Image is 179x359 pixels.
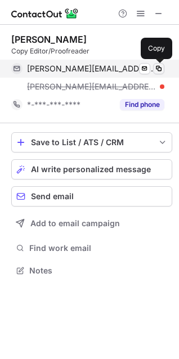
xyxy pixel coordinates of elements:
[11,7,79,20] img: ContactOut v5.3.10
[30,219,120,228] span: Add to email campaign
[31,165,151,174] span: AI write personalized message
[29,266,168,276] span: Notes
[120,99,164,110] button: Reveal Button
[11,159,172,179] button: AI write personalized message
[27,82,156,92] span: [PERSON_NAME][EMAIL_ADDRESS][DOMAIN_NAME]
[27,64,156,74] span: [PERSON_NAME][EMAIL_ADDRESS][PERSON_NAME][DOMAIN_NAME]
[11,186,172,207] button: Send email
[11,263,172,279] button: Notes
[11,46,172,56] div: Copy Editor/Proofreader
[29,243,168,253] span: Find work email
[11,240,172,256] button: Find work email
[11,213,172,234] button: Add to email campaign
[11,34,87,45] div: [PERSON_NAME]
[11,132,172,152] button: save-profile-one-click
[31,192,74,201] span: Send email
[31,138,153,147] div: Save to List / ATS / CRM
